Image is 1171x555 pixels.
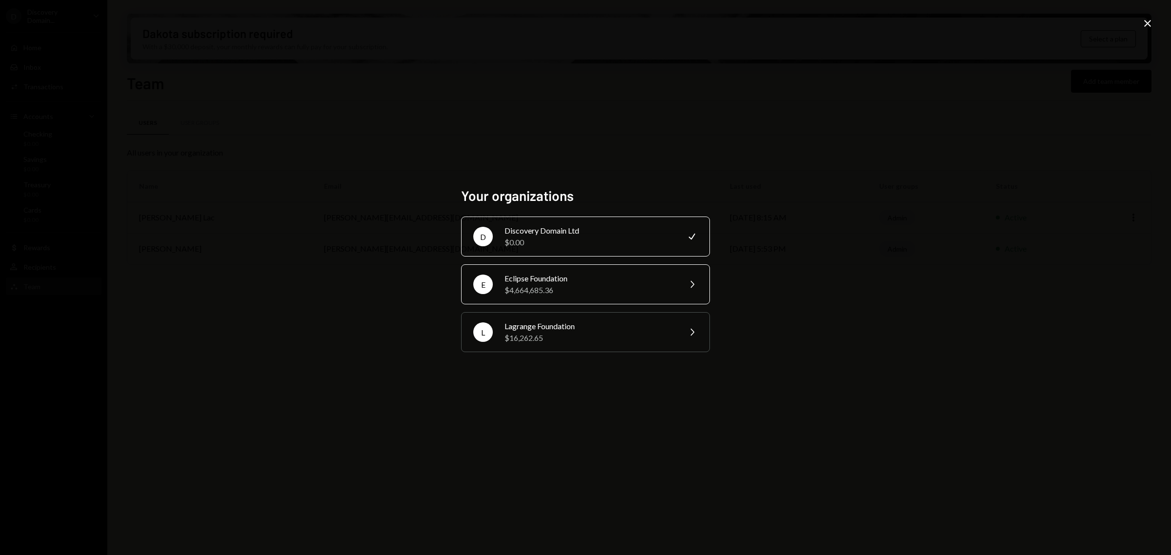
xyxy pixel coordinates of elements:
div: $4,664,685.36 [505,284,674,296]
div: Eclipse Foundation [505,273,674,284]
div: $16,262.65 [505,332,674,344]
div: D [473,227,493,246]
button: DDiscovery Domain Ltd$0.00 [461,217,710,257]
button: EEclipse Foundation$4,664,685.36 [461,264,710,304]
div: Lagrange Foundation [505,320,674,332]
div: E [473,275,493,294]
div: $0.00 [505,237,674,248]
div: Discovery Domain Ltd [505,225,674,237]
h2: Your organizations [461,186,710,205]
div: L [473,322,493,342]
button: LLagrange Foundation$16,262.65 [461,312,710,352]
